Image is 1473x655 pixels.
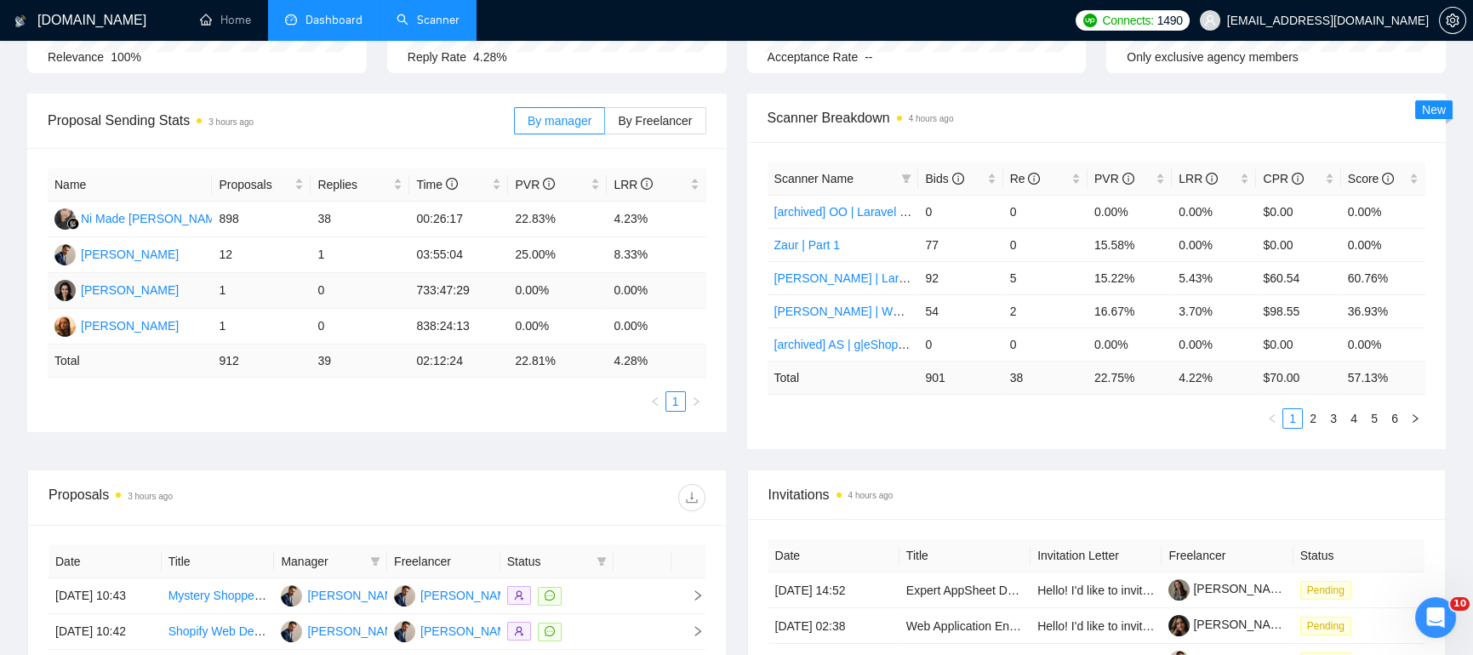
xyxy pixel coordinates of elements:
[409,273,508,309] td: 733:47:29
[1088,294,1172,327] td: 16.67%
[48,50,104,64] span: Relevance
[1168,582,1291,595] a: [PERSON_NAME]
[1293,539,1424,572] th: Status
[678,589,704,601] span: right
[906,584,1102,597] a: Expert AppSheet Debugging Session
[607,202,705,237] td: 4.23%
[1304,409,1322,428] a: 2
[899,572,1031,608] td: Expert AppSheet Debugging Session
[597,556,607,567] span: filter
[686,391,706,412] button: right
[1003,327,1088,361] td: 0
[1168,579,1190,601] img: c15medkcDpTp75YFDeYYy7OmdKzmSEh7aqDUZaNu5wJiriUZritPY9JHcNVmlLKInP
[162,545,275,578] th: Title
[212,168,311,202] th: Proposals
[768,484,1425,505] span: Invitations
[311,273,409,309] td: 0
[507,552,590,571] span: Status
[899,608,1031,644] td: Web Application Enhancements and Fixes
[686,391,706,412] li: Next Page
[162,578,275,614] td: Mystery Shopper Needed for Evaluation Project
[1028,173,1040,185] span: info-circle
[1256,228,1340,261] td: $0.00
[409,237,508,273] td: 03:55:04
[54,211,226,225] a: NMNi Made [PERSON_NAME]
[48,168,212,202] th: Name
[1122,173,1134,185] span: info-circle
[545,626,555,636] span: message
[1283,409,1302,428] a: 1
[607,273,705,309] td: 0.00%
[54,282,179,296] a: AP[PERSON_NAME]
[1364,408,1385,429] li: 5
[49,614,162,650] td: [DATE] 10:42
[768,608,899,644] td: [DATE] 02:38
[1341,327,1425,361] td: 0.00%
[514,590,524,601] span: user-add
[1172,361,1256,394] td: 4.22 %
[281,624,405,637] a: AM[PERSON_NAME]
[666,392,685,411] a: 1
[1439,14,1466,27] a: setting
[774,338,1018,351] a: [archived] AS | g|eShopify | [PERSON_NAME]
[409,345,508,378] td: 02:12:24
[678,625,704,637] span: right
[618,114,692,128] span: By Freelancer
[387,545,500,578] th: Freelancer
[212,202,311,237] td: 898
[394,624,518,637] a: AM[PERSON_NAME]
[1341,195,1425,228] td: 0.00%
[679,491,705,504] span: download
[162,614,275,650] td: Shopify Web Design & CRO Expert Needed for Women’s Sleepwear Brand
[1300,618,1358,632] a: Pending
[54,318,179,332] a: AS[PERSON_NAME]
[1206,173,1218,185] span: info-circle
[918,195,1002,228] td: 0
[1405,408,1425,429] button: right
[1172,228,1256,261] td: 0.00%
[307,586,405,605] div: [PERSON_NAME]
[208,117,254,127] time: 3 hours ago
[918,327,1002,361] td: 0
[200,13,251,27] a: homeHome
[285,14,297,26] span: dashboard
[1010,172,1041,185] span: Re
[508,273,607,309] td: 0.00%
[307,622,405,641] div: [PERSON_NAME]
[1410,413,1420,424] span: right
[898,166,915,191] span: filter
[48,110,514,131] span: Proposal Sending Stats
[899,539,1031,572] th: Title
[543,178,555,190] span: info-circle
[1365,409,1384,428] a: 5
[1102,11,1153,30] span: Connects:
[768,539,899,572] th: Date
[370,556,380,567] span: filter
[768,361,919,394] td: Total
[111,50,141,64] span: 100%
[593,549,610,574] span: filter
[1003,261,1088,294] td: 5
[311,345,409,378] td: 39
[1088,361,1172,394] td: 22.75 %
[918,361,1002,394] td: 901
[1422,103,1446,117] span: New
[1168,615,1190,636] img: c1BuND3VkBVuWntuf0lJmTgdyakNMrBjeKnbp8xPJ6aPYAP9U1acCCSoLCuHgne329
[409,202,508,237] td: 00:26:17
[54,208,76,230] img: NM
[1323,408,1344,429] li: 3
[1300,617,1351,635] span: Pending
[848,491,894,500] time: 4 hours ago
[768,50,859,64] span: Acceptance Rate
[925,172,963,185] span: Bids
[49,578,162,614] td: [DATE] 10:43
[281,552,363,571] span: Manager
[317,175,390,194] span: Replies
[508,309,607,345] td: 0.00%
[397,13,460,27] a: searchScanner
[1345,409,1363,428] a: 4
[641,178,653,190] span: info-circle
[1003,228,1088,261] td: 0
[1440,14,1465,27] span: setting
[1341,228,1425,261] td: 0.00%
